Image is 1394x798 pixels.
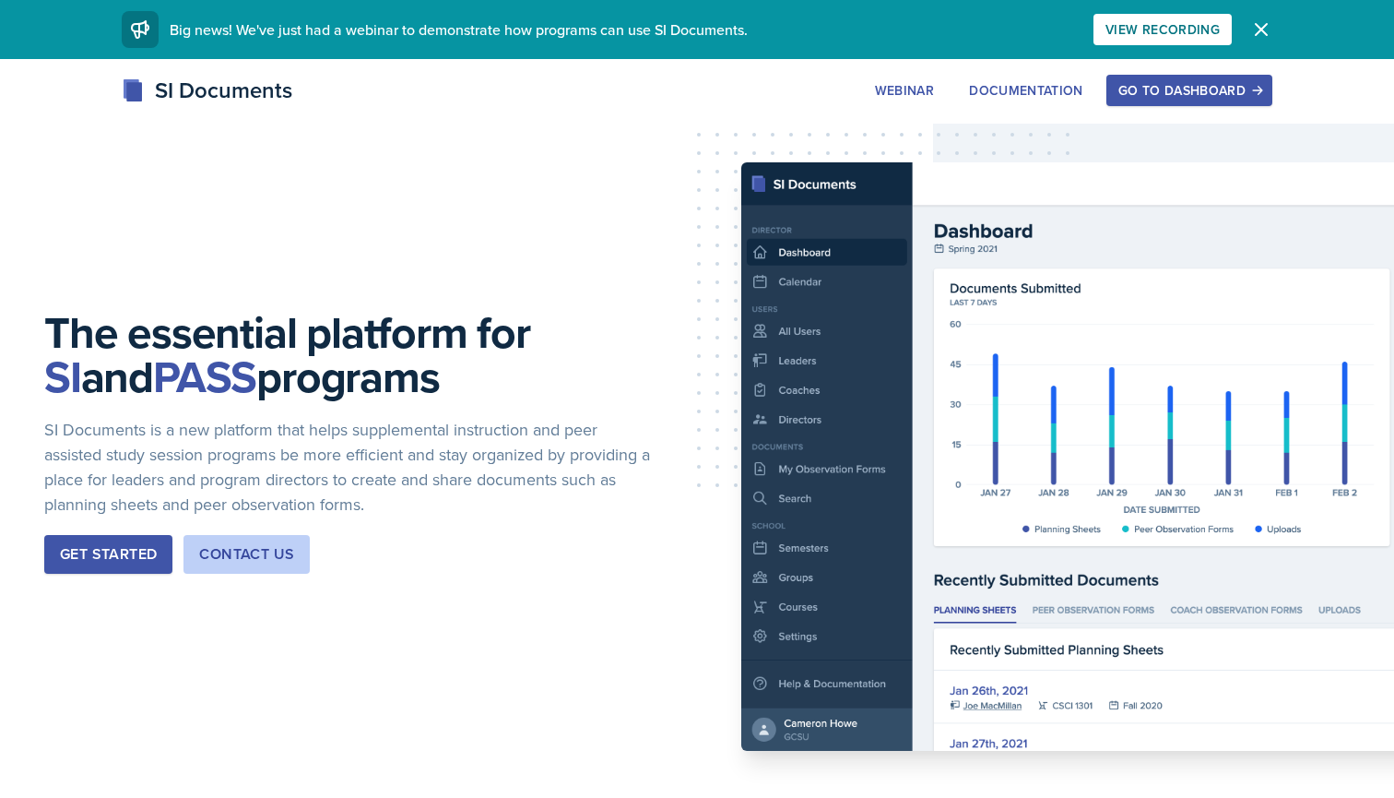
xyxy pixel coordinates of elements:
span: Big news! We've just had a webinar to demonstrate how programs can use SI Documents. [170,19,748,40]
div: SI Documents [122,74,292,107]
button: Webinar [863,75,946,106]
div: Go to Dashboard [1118,83,1260,98]
button: Go to Dashboard [1106,75,1272,106]
div: Contact Us [199,543,294,566]
div: Webinar [875,83,934,98]
div: Documentation [969,83,1083,98]
button: Contact Us [183,535,310,574]
button: Documentation [957,75,1095,106]
div: Get Started [60,543,157,566]
button: Get Started [44,535,172,574]
div: View Recording [1105,22,1220,37]
button: View Recording [1093,14,1232,45]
